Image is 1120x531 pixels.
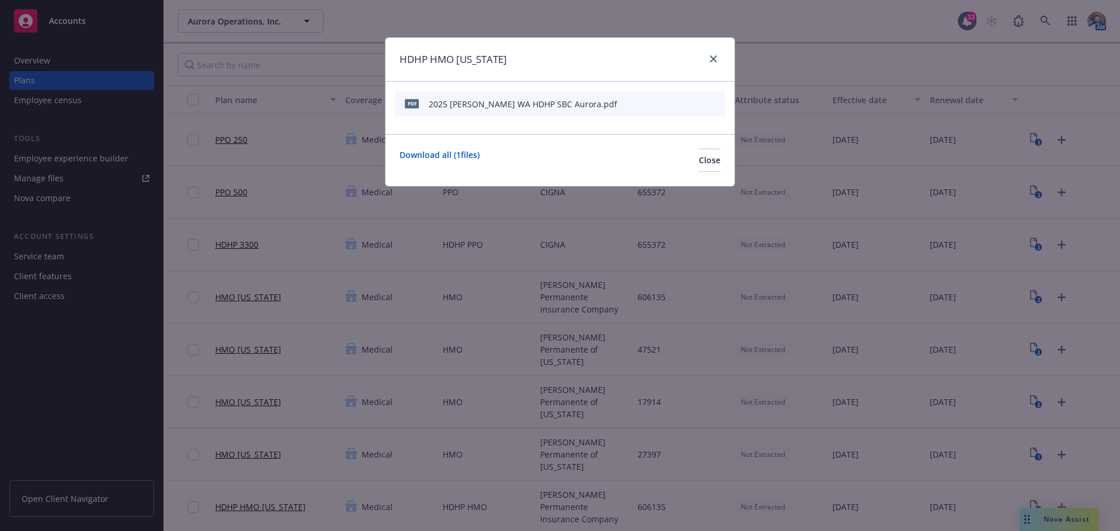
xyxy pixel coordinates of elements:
button: Close [699,149,720,172]
button: archive file [711,96,720,112]
div: 2025 [PERSON_NAME] WA HDHP SBC Aurora.pdf [429,98,617,110]
span: Close [699,154,720,166]
a: close [706,52,720,66]
span: pdf [405,99,419,108]
button: start extraction [649,96,663,112]
button: preview file [691,96,702,112]
button: download file [673,96,682,112]
h1: HDHP HMO [US_STATE] [400,52,507,67]
a: Download all ( 1 files) [400,149,480,172]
